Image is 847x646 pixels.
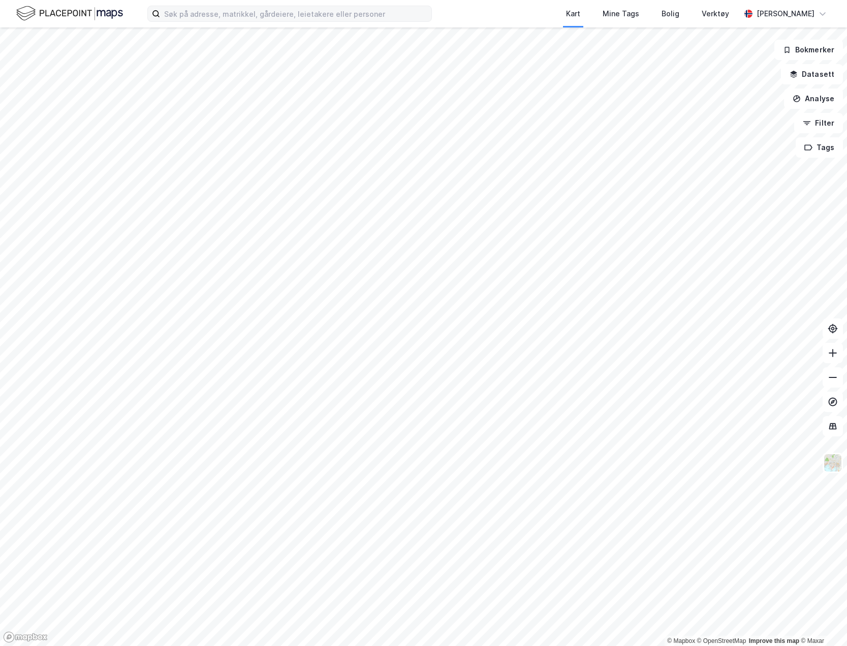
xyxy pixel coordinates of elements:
a: OpenStreetMap [697,637,746,644]
input: Søk på adresse, matrikkel, gårdeiere, leietakere eller personer [160,6,431,21]
img: Z [823,453,842,473]
div: Bolig [662,8,679,20]
a: Mapbox [667,637,695,644]
button: Filter [794,113,843,133]
div: [PERSON_NAME] [757,8,814,20]
img: logo.f888ab2527a4732fd821a326f86c7f29.svg [16,5,123,22]
div: Verktøy [702,8,729,20]
button: Datasett [781,64,843,84]
a: Mapbox homepage [3,631,48,643]
div: Kontrollprogram for chat [796,597,847,646]
div: Kart [566,8,580,20]
iframe: Chat Widget [796,597,847,646]
button: Tags [796,137,843,158]
div: Mine Tags [603,8,639,20]
a: Improve this map [749,637,799,644]
button: Analyse [784,89,843,109]
button: Bokmerker [774,40,843,60]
